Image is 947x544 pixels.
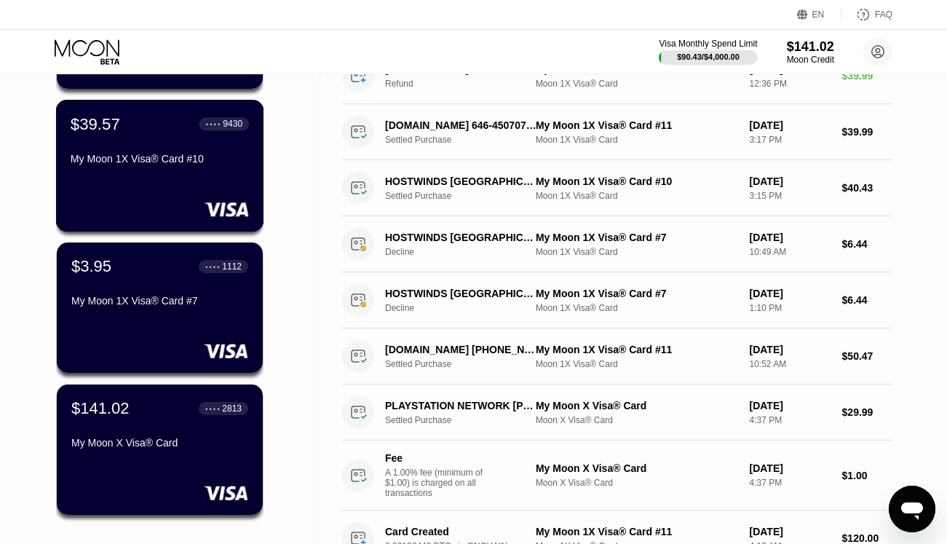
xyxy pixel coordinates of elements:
[842,470,892,481] div: $1.00
[750,79,831,89] div: 12:36 PM
[841,7,892,22] div: FAQ
[750,400,831,411] div: [DATE]
[750,303,831,313] div: 1:10 PM
[385,303,549,313] div: Decline
[71,399,130,418] div: $141.02
[536,478,738,488] div: Moon X Visa® Card
[875,9,892,20] div: FAQ
[842,406,892,418] div: $29.99
[750,344,831,355] div: [DATE]
[842,70,892,82] div: $39.99
[536,176,738,187] div: My Moon 1X Visa® Card #10
[750,119,831,131] div: [DATE]
[71,114,120,133] div: $39.57
[385,415,549,425] div: Settled Purchase
[536,119,738,131] div: My Moon 1X Visa® Card #11
[536,232,738,243] div: My Moon 1X Visa® Card #7
[71,257,111,276] div: $3.95
[787,39,834,55] div: $141.02
[787,39,834,65] div: $141.02Moon Credit
[659,39,757,49] div: Visa Monthly Spend Limit
[677,52,740,61] div: $90.43 / $4,000.00
[205,264,220,269] div: ● ● ● ●
[206,122,221,126] div: ● ● ● ●
[222,261,242,272] div: 1112
[385,344,537,355] div: [DOMAIN_NAME] [PHONE_NUMBER] CY
[385,526,537,537] div: Card Created
[842,350,892,362] div: $50.47
[71,153,249,165] div: My Moon 1X Visa® Card #10
[842,238,892,250] div: $6.44
[57,100,263,231] div: $39.57● ● ● ●9430My Moon 1X Visa® Card #10
[536,191,738,201] div: Moon 1X Visa® Card
[57,243,263,373] div: $3.95● ● ● ●1112My Moon 1X Visa® Card #7
[57,385,263,515] div: $141.02● ● ● ●2813My Moon X Visa® Card
[536,344,738,355] div: My Moon 1X Visa® Card #11
[342,328,892,385] div: [DOMAIN_NAME] [PHONE_NUMBER] CYSettled PurchaseMy Moon 1X Visa® Card #11Moon 1X Visa® Card[DATE]1...
[842,294,892,306] div: $6.44
[842,532,892,544] div: $120.00
[385,359,549,369] div: Settled Purchase
[385,400,537,411] div: PLAYSTATION NETWORK [PHONE_NUMBER] US
[385,468,494,498] div: A 1.00% fee (minimum of $1.00) is charged on all transactions
[385,135,549,145] div: Settled Purchase
[385,288,537,299] div: HOSTWINDS [GEOGRAPHIC_DATA] [GEOGRAPHIC_DATA]
[536,359,738,369] div: Moon 1X Visa® Card
[223,119,242,129] div: 9430
[536,303,738,313] div: Moon 1X Visa® Card
[385,79,549,89] div: Refund
[536,135,738,145] div: Moon 1X Visa® Card
[71,295,248,307] div: My Moon 1X Visa® Card #7
[205,406,220,411] div: ● ● ● ●
[342,216,892,272] div: HOSTWINDS [GEOGRAPHIC_DATA] [GEOGRAPHIC_DATA]DeclineMy Moon 1X Visa® Card #7Moon 1X Visa® Card[DA...
[71,437,248,449] div: My Moon X Visa® Card
[385,452,487,464] div: Fee
[750,176,831,187] div: [DATE]
[536,288,738,299] div: My Moon 1X Visa® Card #7
[385,191,549,201] div: Settled Purchase
[342,160,892,216] div: HOSTWINDS [GEOGRAPHIC_DATA] [GEOGRAPHIC_DATA]Settled PurchaseMy Moon 1X Visa® Card #10Moon 1X Vis...
[750,288,831,299] div: [DATE]
[750,478,831,488] div: 4:37 PM
[385,176,537,187] div: HOSTWINDS [GEOGRAPHIC_DATA] [GEOGRAPHIC_DATA]
[750,415,831,425] div: 4:37 PM
[342,441,892,511] div: FeeA 1.00% fee (minimum of $1.00) is charged on all transactionsMy Moon X Visa® CardMoon X Visa® ...
[342,48,892,104] div: [DOMAIN_NAME] 646-4507073 USRefundMy Moon 1X Visa® Card #11Moon 1X Visa® Card[DATE]12:36 PM$39.99
[342,104,892,160] div: [DOMAIN_NAME] 646-4507073 USSettled PurchaseMy Moon 1X Visa® Card #11Moon 1X Visa® Card[DATE]3:17...
[842,182,892,194] div: $40.43
[536,400,738,411] div: My Moon X Visa® Card
[385,247,549,257] div: Decline
[385,119,537,131] div: [DOMAIN_NAME] 646-4507073 US
[342,272,892,328] div: HOSTWINDS [GEOGRAPHIC_DATA] [GEOGRAPHIC_DATA]DeclineMy Moon 1X Visa® Card #7Moon 1X Visa® Card[DA...
[750,526,831,537] div: [DATE]
[797,7,841,22] div: EN
[536,415,738,425] div: Moon X Visa® Card
[787,55,834,65] div: Moon Credit
[536,526,738,537] div: My Moon 1X Visa® Card #11
[750,462,831,474] div: [DATE]
[536,462,738,474] div: My Moon X Visa® Card
[659,39,757,65] div: Visa Monthly Spend Limit$90.43/$4,000.00
[750,247,831,257] div: 10:49 AM
[889,486,935,532] iframe: Button to launch messaging window
[536,79,738,89] div: Moon 1X Visa® Card
[222,403,242,414] div: 2813
[750,232,831,243] div: [DATE]
[842,126,892,138] div: $39.99
[385,232,537,243] div: HOSTWINDS [GEOGRAPHIC_DATA] [GEOGRAPHIC_DATA]
[750,135,831,145] div: 3:17 PM
[750,191,831,201] div: 3:15 PM
[536,247,738,257] div: Moon 1X Visa® Card
[342,385,892,441] div: PLAYSTATION NETWORK [PHONE_NUMBER] USSettled PurchaseMy Moon X Visa® CardMoon X Visa® Card[DATE]4...
[812,9,825,20] div: EN
[750,359,831,369] div: 10:52 AM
